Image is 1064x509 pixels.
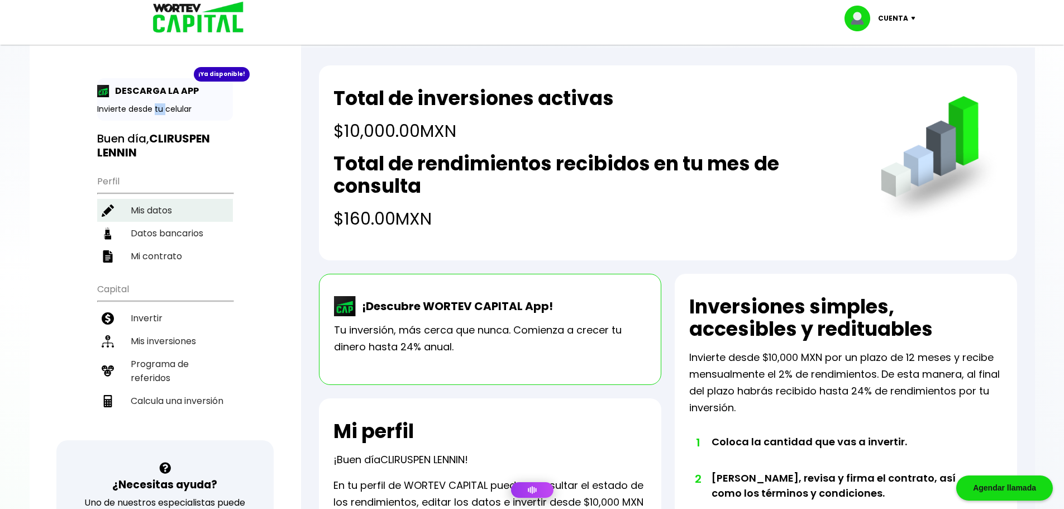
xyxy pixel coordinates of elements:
ul: Capital [97,277,233,440]
span: 2 [695,470,700,487]
h2: Total de inversiones activas [333,87,614,110]
img: grafica.516fef24.png [876,96,1003,223]
h3: Buen día, [97,132,233,160]
a: Invertir [97,307,233,330]
img: invertir-icon.b3b967d7.svg [102,312,114,325]
h2: Total de rendimientos recibidos en tu mes de consulta [333,153,858,197]
img: contrato-icon.f2db500c.svg [102,250,114,263]
h2: Mi perfil [333,420,414,443]
img: wortev-capital-app-icon [334,296,356,316]
img: icon-down [908,17,923,20]
a: Programa de referidos [97,353,233,389]
p: Cuenta [878,10,908,27]
a: Mis inversiones [97,330,233,353]
img: app-icon [97,85,109,97]
a: Mis datos [97,199,233,222]
p: ¡Buen día ! [333,451,468,468]
a: Calcula una inversión [97,389,233,412]
div: Agendar llamada [956,475,1053,501]
p: Invierte desde $10,000 MXN por un plazo de 12 meses y recibe mensualmente el 2% de rendimientos. ... [689,349,1003,416]
ul: Perfil [97,169,233,268]
span: CLIRUSPEN LENNIN [380,453,465,467]
a: Mi contrato [97,245,233,268]
img: recomiendanos-icon.9b8e9327.svg [102,365,114,377]
img: inversiones-icon.6695dc30.svg [102,335,114,348]
div: ¡Ya disponible! [194,67,250,82]
li: Coloca la cantidad que vas a invertir. [712,434,971,470]
h2: Inversiones simples, accesibles y redituables [689,296,1003,340]
p: Tu inversión, más cerca que nunca. Comienza a crecer tu dinero hasta 24% anual. [334,322,646,355]
p: Invierte desde tu celular [97,103,233,115]
img: profile-image [844,6,878,31]
p: ¡Descubre WORTEV CAPITAL App! [356,298,553,315]
h4: $10,000.00 MXN [333,118,614,144]
img: editar-icon.952d3147.svg [102,204,114,217]
span: 1 [695,434,700,451]
h4: $160.00 MXN [333,206,858,231]
b: CLIRUSPEN LENNIN [97,131,210,160]
img: datos-icon.10cf9172.svg [102,227,114,240]
a: Datos bancarios [97,222,233,245]
img: calculadora-icon.17d418c4.svg [102,395,114,407]
h3: ¿Necesitas ayuda? [112,477,217,493]
p: DESCARGA LA APP [109,84,199,98]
